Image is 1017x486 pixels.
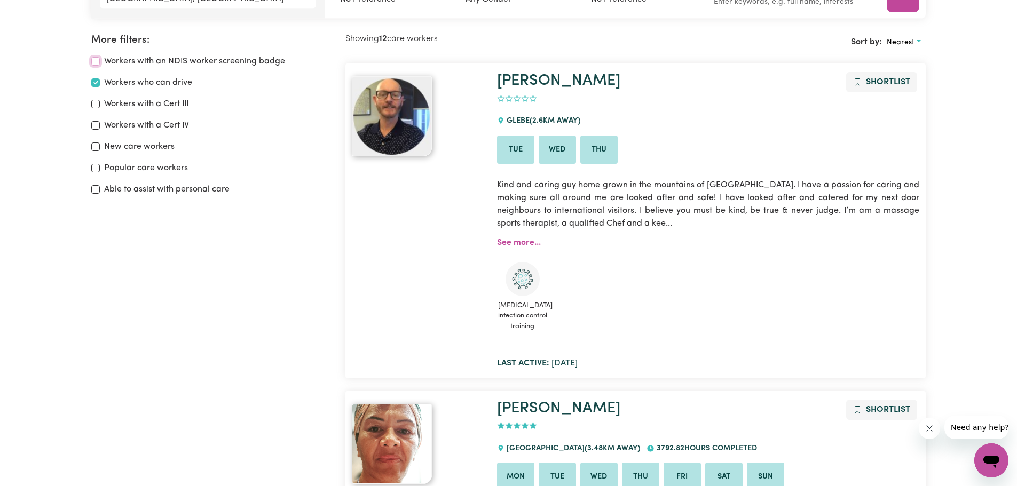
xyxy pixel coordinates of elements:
img: CS Academy: COVID-19 Infection Control Training course completed [506,262,540,296]
a: See more... [497,238,541,247]
label: Popular care workers [104,162,188,174]
h2: More filters: [91,34,333,46]
div: GLEBE [497,107,587,136]
a: Phillip [352,76,484,156]
li: Available on Thu [580,136,618,164]
span: Need any help? [6,7,65,16]
label: Workers who can drive [104,76,192,89]
button: Sort search results [882,34,926,51]
span: [DATE] [497,359,578,368]
div: add rating by typing an integer from 0 to 5 or pressing arrow keys [497,420,537,432]
div: [GEOGRAPHIC_DATA] [497,434,647,463]
b: 12 [379,35,387,43]
a: Maria [352,404,484,484]
span: ( 2.6 km away) [530,117,580,125]
iframe: Button to launch messaging window [974,443,1008,477]
span: [MEDICAL_DATA] infection control training [497,296,548,336]
iframe: Close message [919,418,940,439]
a: [PERSON_NAME] [497,73,620,89]
span: Nearest [887,38,914,46]
a: [PERSON_NAME] [497,401,620,416]
img: View Phillip's profile [352,76,432,156]
label: Workers with an NDIS worker screening badge [104,55,285,68]
div: 3792.82 hours completed [647,434,763,463]
li: Available on Wed [539,136,576,164]
img: View Maria's profile [352,404,432,484]
iframe: Message from company [944,416,1008,439]
label: New care workers [104,140,175,153]
button: Add to shortlist [846,400,917,420]
h2: Showing care workers [345,34,636,44]
b: Last active: [497,359,549,368]
li: Available on Tue [497,136,534,164]
span: Sort by: [851,38,882,46]
label: Able to assist with personal care [104,183,230,196]
p: Kind and caring guy home grown in the mountains of [GEOGRAPHIC_DATA]. I have a passion for caring... [497,172,919,236]
div: add rating by typing an integer from 0 to 5 or pressing arrow keys [497,93,537,105]
label: Workers with a Cert IV [104,119,189,132]
span: ( 3.48 km away) [585,444,640,452]
span: Shortlist [866,405,910,414]
span: Shortlist [866,78,910,86]
button: Add to shortlist [846,72,917,92]
label: Workers with a Cert III [104,98,188,110]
